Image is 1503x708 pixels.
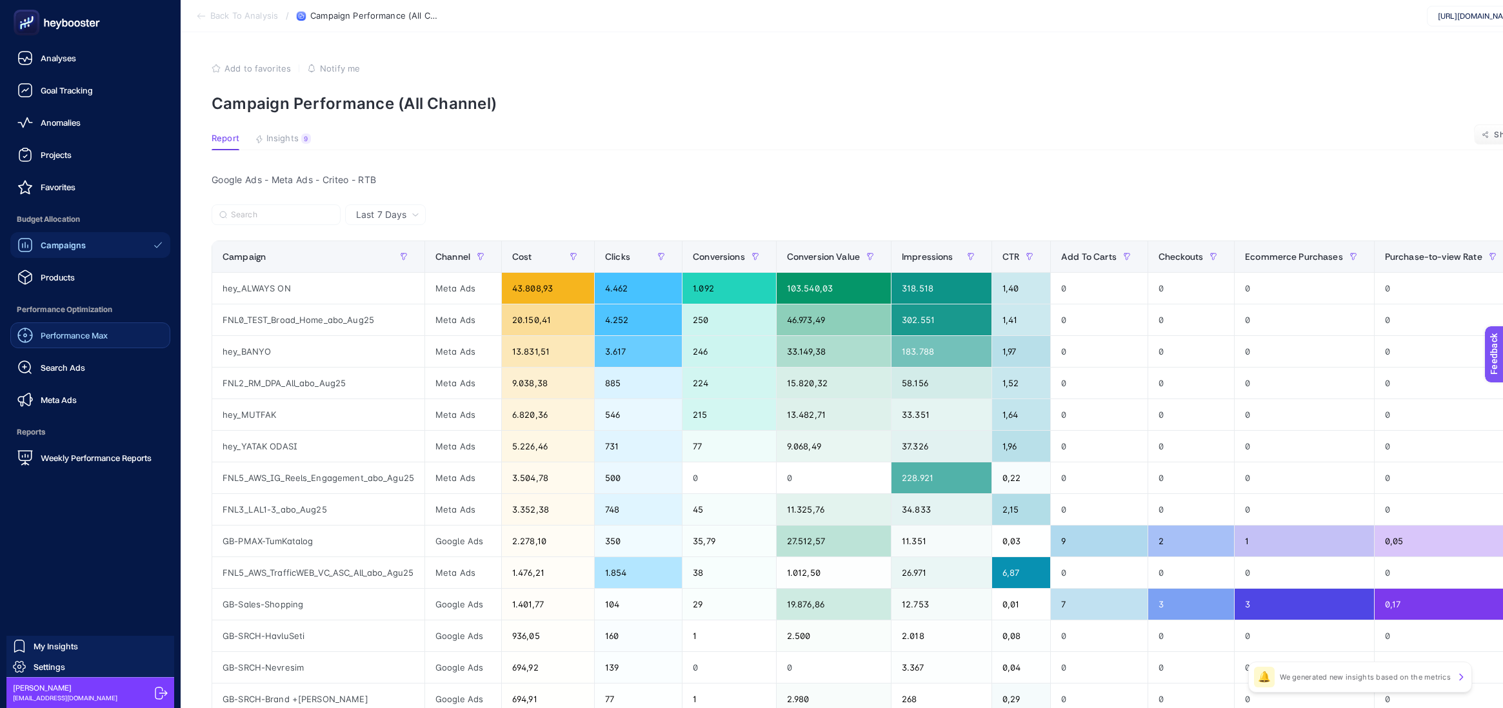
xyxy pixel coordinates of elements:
[1148,589,1234,620] div: 3
[1051,336,1148,367] div: 0
[1235,557,1374,588] div: 0
[41,240,86,250] span: Campaigns
[1235,431,1374,462] div: 0
[992,557,1050,588] div: 6,87
[1148,368,1234,398] div: 0
[891,399,991,430] div: 33.351
[1051,273,1148,304] div: 0
[777,620,891,651] div: 2.500
[1235,589,1374,620] div: 3
[891,462,991,493] div: 228.921
[1235,494,1374,525] div: 0
[1148,304,1234,335] div: 0
[1385,251,1482,262] span: Purchase-to-view Rate
[777,399,891,430] div: 13.482,71
[595,557,682,588] div: 1.854
[891,494,991,525] div: 34.833
[992,462,1050,493] div: 0,22
[212,620,424,651] div: GB-SRCH-HavluSeti
[891,431,991,462] div: 37.326
[41,53,76,63] span: Analyses
[595,336,682,367] div: 3.617
[425,431,501,462] div: Meta Ads
[10,264,170,290] a: Products
[1148,526,1234,556] div: 2
[10,445,170,471] a: Weekly Performance Reports
[1235,652,1374,683] div: 0
[777,557,891,588] div: 1.012,50
[502,526,594,556] div: 2.278,10
[10,142,170,168] a: Projects
[1148,652,1234,683] div: 0
[212,336,424,367] div: hey_BANYO
[1051,368,1148,398] div: 0
[356,208,406,221] span: Last 7 Days
[595,399,682,430] div: 546
[10,322,170,348] a: Performance Max
[1235,273,1374,304] div: 0
[1051,652,1148,683] div: 0
[1051,526,1148,556] div: 9
[1235,399,1374,430] div: 0
[1235,462,1374,493] div: 0
[502,494,594,525] div: 3.352,38
[891,526,991,556] div: 11.351
[891,368,991,398] div: 58.156
[595,431,682,462] div: 731
[10,77,170,103] a: Goal Tracking
[777,368,891,398] div: 15.820,32
[10,387,170,413] a: Meta Ads
[266,133,299,144] span: Insights
[1148,462,1234,493] div: 0
[10,174,170,200] a: Favorites
[595,652,682,683] div: 139
[212,462,424,493] div: FNL5_AWS_IG_Reels_Engagement_abo_Agu25
[502,399,594,430] div: 6.820,36
[1051,494,1148,525] div: 0
[6,656,174,677] a: Settings
[502,368,594,398] div: 9.038,38
[777,336,891,367] div: 33.149,38
[1254,667,1275,687] div: 🔔
[1235,526,1374,556] div: 1
[992,304,1050,335] div: 1,41
[992,589,1050,620] div: 0,01
[10,355,170,380] a: Search Ads
[34,662,65,672] span: Settings
[425,304,501,335] div: Meta Ads
[286,10,289,21] span: /
[682,462,776,493] div: 0
[682,526,776,556] div: 35,79
[682,336,776,367] div: 246
[34,641,78,651] span: My Insights
[1051,589,1148,620] div: 7
[502,557,594,588] div: 1.476,21
[425,462,501,493] div: Meta Ads
[6,636,174,656] a: My Insights
[1148,557,1234,588] div: 0
[1159,251,1203,262] span: Checkouts
[13,693,117,703] span: [EMAIL_ADDRESS][DOMAIN_NAME]
[1051,620,1148,651] div: 0
[212,368,424,398] div: FNL2_RM_DPA_All_abo_Aug25
[1235,336,1374,367] div: 0
[595,273,682,304] div: 4.462
[595,304,682,335] div: 4.252
[435,251,470,262] span: Channel
[41,453,152,463] span: Weekly Performance Reports
[682,304,776,335] div: 250
[595,462,682,493] div: 500
[425,526,501,556] div: Google Ads
[787,251,860,262] span: Conversion Value
[682,273,776,304] div: 1.092
[41,150,72,160] span: Projects
[224,63,291,74] span: Add to favorites
[41,330,108,340] span: Performance Max
[10,206,170,232] span: Budget Allocation
[502,589,594,620] div: 1.401,77
[41,117,81,128] span: Anomalies
[425,589,501,620] div: Google Ads
[8,4,49,14] span: Feedback
[212,557,424,588] div: FNL5_AWS_TrafficWEB_VC_ASC_All_abo_Agu25
[41,182,75,192] span: Favorites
